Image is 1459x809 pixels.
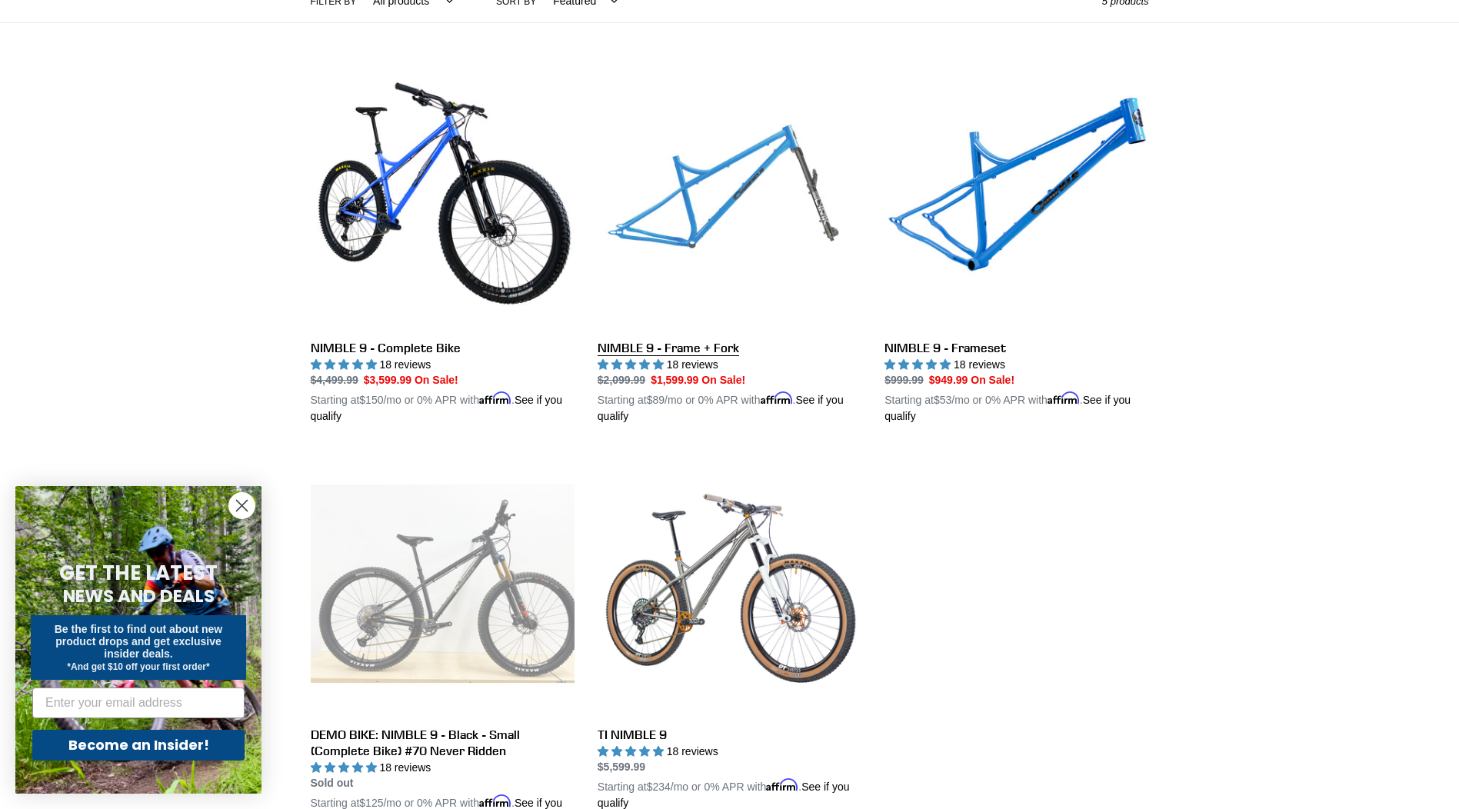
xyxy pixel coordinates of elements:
[228,492,255,519] button: Close dialog
[63,584,215,608] span: NEWS AND DEALS
[32,687,245,718] input: Enter your email address
[32,730,245,761] button: Become an Insider!
[55,623,223,660] span: Be the first to find out about new product drops and get exclusive insider deals.
[67,661,209,672] span: *And get $10 off your first order*
[59,559,218,587] span: GET THE LATEST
